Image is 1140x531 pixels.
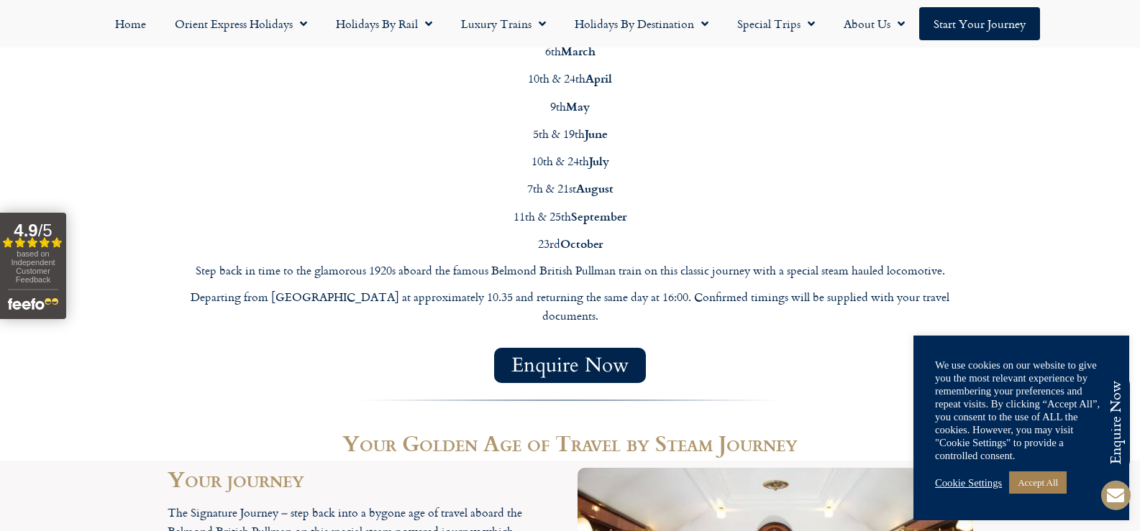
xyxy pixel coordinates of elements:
[723,7,829,40] a: Special Trips
[168,288,973,325] p: Departing from [GEOGRAPHIC_DATA] at approximately 10.35 and returning the same day at 16:00. Conf...
[589,152,609,169] strong: July
[919,7,1040,40] a: Start your Journey
[168,207,973,226] p: 11th & 25th
[494,348,646,383] a: Enquire Now
[7,7,1133,40] nav: Menu
[168,262,973,280] p: Step back in time to the glamorous 1920s aboard the famous Belmond British Pullman train on this ...
[1009,471,1067,494] a: Accept All
[566,98,590,114] strong: May
[168,179,973,198] p: 7th & 21st
[447,7,560,40] a: Luxury Trains
[571,208,626,224] strong: September
[168,468,563,489] h2: Your journey
[561,42,596,59] strong: March
[322,7,447,40] a: Holidays by Rail
[560,235,603,251] strong: October
[168,234,973,254] p: 23rd
[511,356,629,374] span: Enquire Now
[829,7,919,40] a: About Us
[576,180,614,196] strong: August
[935,359,1108,462] div: We use cookies on our website to give you the most relevant experience by remembering your prefer...
[168,97,973,116] p: 9th
[168,432,973,453] h2: Your Golden Age of Travel by Steam Journey
[101,7,160,40] a: Home
[168,124,973,144] p: 5th & 19th
[168,42,973,61] p: 6th
[168,152,973,171] p: 10th & 24th
[585,125,608,142] strong: June
[560,7,723,40] a: Holidays by Destination
[935,476,1002,489] a: Cookie Settings
[585,70,612,86] strong: April
[160,7,322,40] a: Orient Express Holidays
[168,69,973,88] p: 10th & 24th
